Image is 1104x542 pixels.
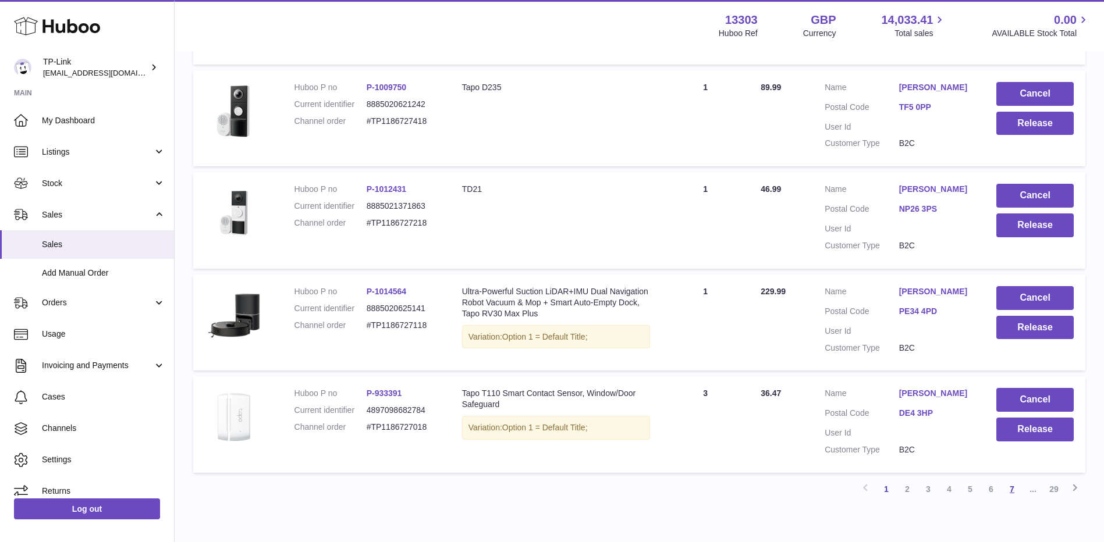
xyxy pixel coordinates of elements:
[367,99,439,110] dd: 8885020621242
[43,56,148,79] div: TP-Link
[367,83,407,92] a: P-1009750
[825,326,899,337] dt: User Id
[462,82,651,93] div: Tapo D235
[899,240,974,251] dd: B2C
[899,82,974,93] a: [PERSON_NAME]
[367,217,439,229] dd: #TP1186727218
[294,405,367,416] dt: Current identifier
[825,184,899,198] dt: Name
[939,479,960,500] a: 4
[996,213,1074,237] button: Release
[825,240,899,251] dt: Customer Type
[825,343,899,354] dt: Customer Type
[761,287,786,296] span: 229.99
[761,83,781,92] span: 89.99
[992,28,1090,39] span: AVAILABLE Stock Total
[881,12,933,28] span: 14,033.41
[825,122,899,133] dt: User Id
[899,408,974,419] a: DE4 3HP
[662,70,749,167] td: 1
[899,286,974,297] a: [PERSON_NAME]
[14,59,31,76] img: gaby.chen@tp-link.com
[294,303,367,314] dt: Current identifier
[502,423,588,432] span: Option 1 = Default Title;
[992,12,1090,39] a: 0.00 AVAILABLE Stock Total
[42,454,165,465] span: Settings
[662,274,749,371] td: 1
[894,28,946,39] span: Total sales
[42,329,165,340] span: Usage
[294,184,367,195] dt: Huboo P no
[1023,479,1043,500] span: ...
[825,204,899,217] dt: Postal Code
[996,418,1074,441] button: Release
[1054,12,1077,28] span: 0.00
[996,184,1074,208] button: Cancel
[43,68,171,77] span: [EMAIL_ADDRESS][DOMAIN_NAME]
[996,112,1074,135] button: Release
[825,444,899,455] dt: Customer Type
[899,102,974,113] a: TF5 0PP
[462,286,651,319] div: Ultra-Powerful Suction LiDAR+IMU Dual Navigation Robot Vacuum & Mop + Smart Auto-Empty Dock, Tapo...
[294,320,367,331] dt: Channel order
[811,12,836,28] strong: GBP
[294,116,367,127] dt: Channel order
[367,422,439,433] dd: #TP1186727018
[205,82,263,140] img: 133031727278049.jpg
[294,82,367,93] dt: Huboo P no
[14,498,160,519] a: Log out
[367,184,407,194] a: P-1012431
[367,287,407,296] a: P-1014564
[42,115,165,126] span: My Dashboard
[825,408,899,422] dt: Postal Code
[42,391,165,402] span: Cases
[42,268,165,279] span: Add Manual Order
[996,388,1074,412] button: Cancel
[42,423,165,434] span: Channels
[825,427,899,438] dt: User Id
[825,286,899,300] dt: Name
[761,184,781,194] span: 46.99
[899,388,974,399] a: [PERSON_NAME]
[803,28,836,39] div: Currency
[825,102,899,116] dt: Postal Code
[294,217,367,229] dt: Channel order
[462,416,651,440] div: Variation:
[918,479,939,500] a: 3
[825,388,899,402] dt: Name
[876,479,897,500] a: 1
[205,286,263,344] img: 01_large_20240808023803n.jpg
[996,316,1074,340] button: Release
[899,343,974,354] dd: B2C
[367,405,439,416] dd: 4897098682784
[367,303,439,314] dd: 8885020625141
[42,147,153,158] span: Listings
[725,12,758,28] strong: 13303
[294,388,367,399] dt: Huboo P no
[897,479,918,500] a: 2
[294,422,367,433] dt: Channel order
[367,116,439,127] dd: #TP1186727418
[367,388,402,398] a: P-933391
[294,99,367,110] dt: Current identifier
[996,286,1074,310] button: Cancel
[367,320,439,331] dd: #TP1186727118
[662,376,749,473] td: 3
[825,223,899,234] dt: User Id
[42,239,165,250] span: Sales
[502,332,588,341] span: Option 1 = Default Title;
[719,28,758,39] div: Huboo Ref
[367,201,439,212] dd: 8885021371863
[899,306,974,317] a: PE34 4PD
[960,479,981,500] a: 5
[996,82,1074,106] button: Cancel
[42,297,153,308] span: Orders
[761,388,781,398] span: 36.47
[881,12,946,39] a: 14,033.41 Total sales
[899,444,974,455] dd: B2C
[825,306,899,320] dt: Postal Code
[42,209,153,220] span: Sales
[1002,479,1023,500] a: 7
[205,184,263,242] img: 1727277818.jpg
[662,172,749,269] td: 1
